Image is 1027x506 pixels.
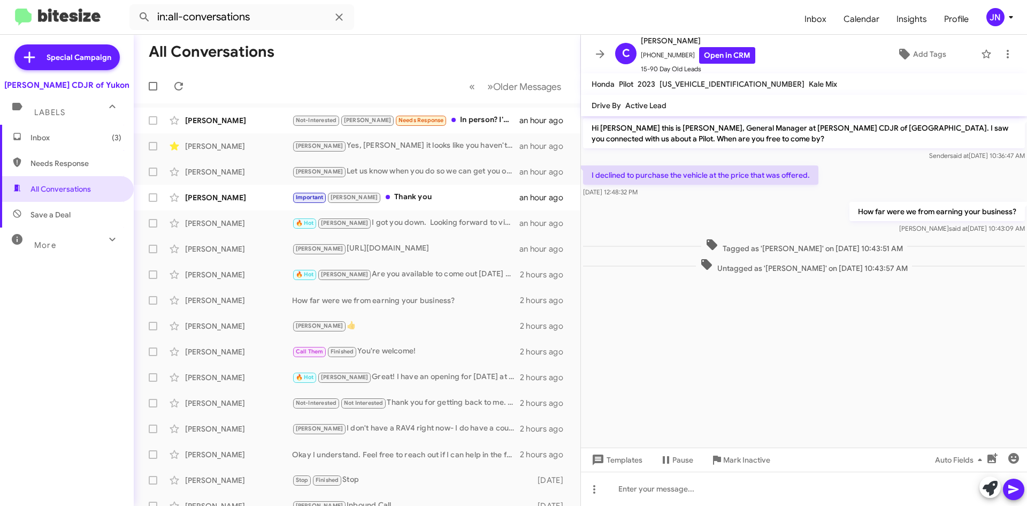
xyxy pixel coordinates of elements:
div: Let us know when you do so we can get you on the road in you're new vehicle. [292,165,519,178]
span: 2023 [638,79,655,89]
a: Inbox [796,4,835,35]
div: [PERSON_NAME] [185,218,292,229]
span: [PERSON_NAME] [DATE] 10:43:09 AM [899,224,1025,232]
span: [PHONE_NUMBER] [641,47,755,64]
div: Thank you [292,191,519,203]
span: Add Tags [913,44,946,64]
span: [PERSON_NAME] [296,425,343,432]
p: I declined to purchase the vehicle at the price that was offered. [583,165,818,185]
span: [PERSON_NAME] [296,322,343,329]
div: [URL][DOMAIN_NAME] [292,243,519,255]
a: Insights [888,4,936,35]
span: 🔥 Hot [296,220,314,226]
span: [PERSON_NAME] [321,374,369,381]
div: [PERSON_NAME] [185,192,292,203]
span: [DATE] 12:48:32 PM [583,188,638,196]
div: [PERSON_NAME] [185,115,292,126]
div: [PERSON_NAME] [185,141,292,152]
div: 2 hours ago [520,372,572,383]
div: [PERSON_NAME] [185,398,292,409]
span: Save a Deal [30,209,71,220]
div: 👍 [292,320,520,332]
div: [PERSON_NAME] [185,346,292,357]
div: [PERSON_NAME] CDJR of Yukon [4,80,129,90]
span: 🔥 Hot [296,271,314,278]
span: Sender [DATE] 10:36:47 AM [929,152,1025,160]
span: Labels [34,108,65,117]
span: Untagged as '[PERSON_NAME]' on [DATE] 10:43:57 AM [696,258,912,274]
span: Templates [589,450,642,470]
span: Kale Mix [809,79,837,89]
span: More [34,240,56,250]
div: 2 hours ago [520,346,572,357]
span: Needs Response [30,158,121,169]
span: [PERSON_NAME] [296,245,343,252]
div: [PERSON_NAME] [185,449,292,460]
button: Auto Fields [926,450,995,470]
div: Great! I have an opening for [DATE] at 4 or is 6 pm better for you? [292,371,520,383]
div: I got you down. Looking forward to visiting with you [DATE]! [292,217,519,229]
div: [PERSON_NAME] [185,295,292,306]
span: Active Lead [625,101,666,110]
span: All Conversations [30,184,91,194]
span: Important [296,194,324,201]
div: How far were we from earning your business? [292,295,520,306]
button: Previous [463,75,481,97]
button: Pause [651,450,702,470]
span: Call Them [296,348,324,355]
span: Honda [592,79,615,89]
div: 2 hours ago [520,295,572,306]
div: 2 hours ago [520,424,572,434]
a: Open in CRM [699,47,755,64]
div: an hour ago [519,244,572,254]
a: Calendar [835,4,888,35]
span: [PERSON_NAME] [296,142,343,149]
div: [PERSON_NAME] [185,475,292,486]
span: [PERSON_NAME] [321,271,369,278]
div: [PERSON_NAME] [185,244,292,254]
div: Yes, [PERSON_NAME] it looks like you haven't had the vehicle long enough for a trade to be made. [292,140,519,152]
div: 2 hours ago [520,398,572,409]
span: Finished [331,348,354,355]
div: In person? I'm not sure that I can come there. I live anadarko. Could it be done over the phone [292,114,519,126]
span: Finished [316,477,339,484]
p: Hi [PERSON_NAME] this is [PERSON_NAME], General Manager at [PERSON_NAME] CDJR of [GEOGRAPHIC_DATA... [583,118,1025,148]
span: [US_VEHICLE_IDENTIFICATION_NUMBER] [660,79,804,89]
button: Mark Inactive [702,450,779,470]
div: Okay I understand. Feel free to reach out if I can help in the future!👍 [292,449,520,460]
div: [DATE] [532,475,572,486]
span: « [469,80,475,93]
span: C [622,45,630,62]
span: Stop [296,477,309,484]
nav: Page navigation example [463,75,568,97]
div: JN [986,8,1005,26]
button: Templates [581,450,651,470]
div: [PERSON_NAME] [185,269,292,280]
span: Pilot [619,79,633,89]
div: You're welcome! [292,345,520,358]
span: Mark Inactive [723,450,770,470]
div: [PERSON_NAME] [185,372,292,383]
button: Next [481,75,568,97]
div: an hour ago [519,115,572,126]
span: [PERSON_NAME] [331,194,378,201]
div: I don't have a RAV4 right now- I do have a couple of Corollas priced at $19,400 [292,422,520,435]
span: 🔥 Hot [296,374,314,381]
input: Search [129,4,354,30]
span: Drive By [592,101,621,110]
button: Add Tags [866,44,976,64]
span: Not-Interested [296,399,337,406]
span: Pause [672,450,693,470]
span: [PERSON_NAME] [344,117,392,124]
span: [PERSON_NAME] [641,34,755,47]
div: 2 hours ago [520,449,572,460]
span: Needs Response [398,117,444,124]
div: an hour ago [519,218,572,229]
a: Profile [936,4,977,35]
p: How far were we from earning your business? [849,202,1025,221]
span: » [487,80,493,93]
span: Tagged as '[PERSON_NAME]' on [DATE] 10:43:51 AM [701,238,907,254]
